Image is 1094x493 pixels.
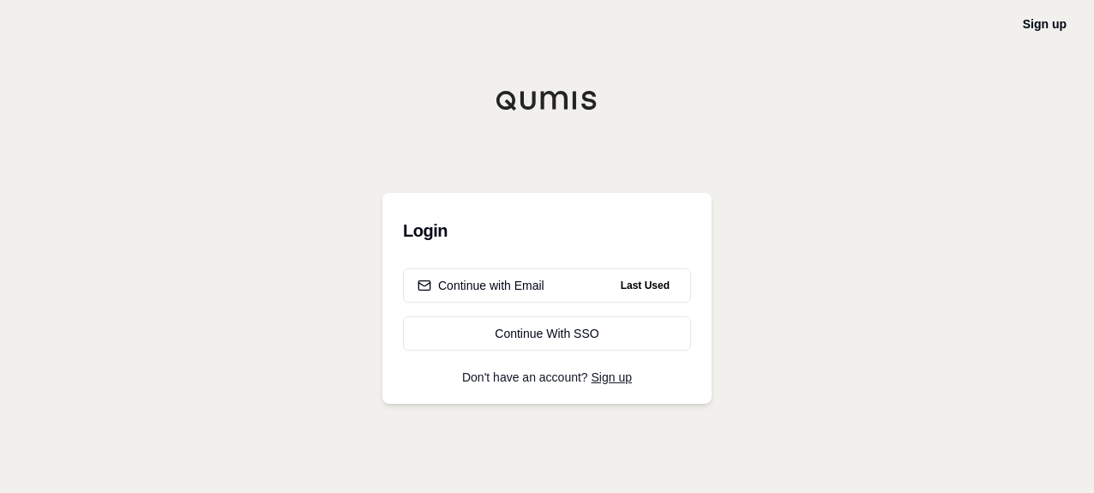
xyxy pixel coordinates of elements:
a: Sign up [592,370,632,384]
a: Sign up [1023,17,1067,31]
h3: Login [403,213,691,248]
button: Continue with EmailLast Used [403,268,691,303]
a: Continue With SSO [403,316,691,351]
p: Don't have an account? [403,371,691,383]
div: Continue with Email [418,277,544,294]
span: Last Used [614,275,676,296]
div: Continue With SSO [418,325,676,342]
img: Qumis [496,90,598,111]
